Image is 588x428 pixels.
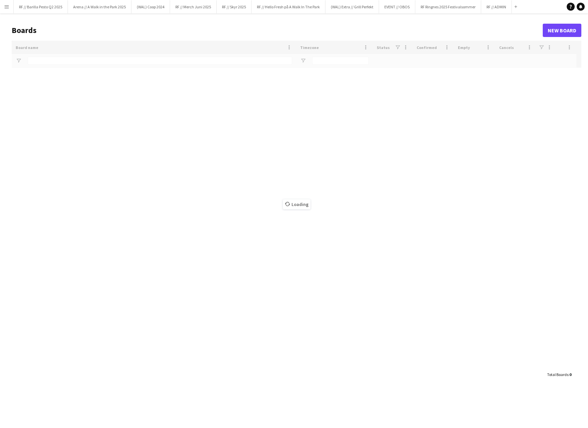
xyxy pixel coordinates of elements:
[131,0,170,13] button: (WAL) Coop 2024
[68,0,131,13] button: Arena // A Walk in the Park 2025
[217,0,252,13] button: RF // Skyr 2025
[379,0,415,13] button: EVENT // OBOS
[547,372,568,377] span: Total Boards
[547,368,571,381] div: :
[569,372,571,377] span: 0
[12,25,543,35] h1: Boards
[325,0,379,13] button: (WAL) Extra // Grill Perfekt
[14,0,68,13] button: RF // Barilla Pesto Q2 2025
[543,24,581,37] a: New Board
[283,199,310,209] span: Loading
[481,0,512,13] button: RF // ADMIN
[252,0,325,13] button: RF // Hello Fresh på A Walk In The Park
[170,0,217,13] button: RF // Merch Juni 2025
[415,0,481,13] button: RF Ringnes 2025 Festivalsommer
